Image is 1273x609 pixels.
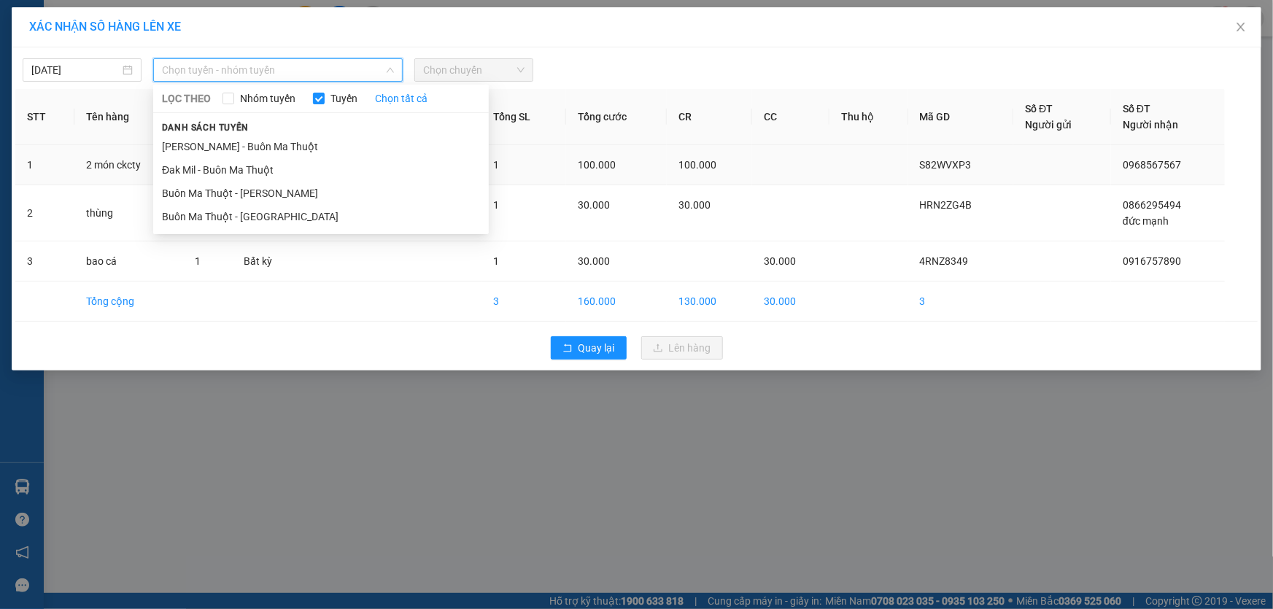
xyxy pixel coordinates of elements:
span: Quay lại [579,340,615,356]
span: 4RNZ8349 [920,255,969,267]
th: STT [15,89,74,145]
th: Mã GD [908,89,1014,145]
li: Buôn Ma Thuột - [GEOGRAPHIC_DATA] [153,205,489,228]
span: rollback [562,343,573,354]
span: 1 [494,159,500,171]
span: down [386,66,395,74]
li: [PERSON_NAME] - Buôn Ma Thuột [153,135,489,158]
th: Tên hàng [74,89,183,145]
span: đức mạnh [1123,215,1169,227]
span: close [1235,21,1247,33]
span: Chọn tuyến - nhóm tuyến [162,59,394,81]
td: 3 [15,241,74,282]
span: Chọn chuyến [423,59,525,81]
button: Close [1220,7,1261,48]
span: Người gửi [1025,119,1072,131]
span: HRN2ZG4B [920,199,972,211]
td: 3 [908,282,1014,322]
td: 3 [482,282,567,322]
button: uploadLên hàng [641,336,723,360]
span: Số ĐT [1123,103,1150,115]
span: 1 [195,255,201,267]
td: Bất kỳ [232,241,304,282]
th: CC [752,89,829,145]
span: 1 [494,199,500,211]
span: 100.000 [678,159,716,171]
td: 130.000 [667,282,752,322]
span: Danh sách tuyến [153,121,258,134]
span: 100.000 [578,159,616,171]
th: CR [667,89,752,145]
th: Tổng SL [482,89,567,145]
li: Đak Mil - Buôn Ma Thuột [153,158,489,182]
td: Tổng cộng [74,282,183,322]
a: Chọn tất cả [375,90,427,106]
button: rollbackQuay lại [551,336,627,360]
th: Thu hộ [829,89,908,145]
span: 30.000 [578,199,610,211]
span: S82WVXP3 [920,159,972,171]
td: bao cá [74,241,183,282]
span: 1 [494,255,500,267]
span: Người nhận [1123,119,1178,131]
span: Tuyến [325,90,363,106]
span: 30.000 [678,199,711,211]
span: 0916757890 [1123,255,1181,267]
td: 2 món ckcty [74,145,183,185]
span: 0866295494 [1123,199,1181,211]
td: 1 [15,145,74,185]
td: 30.000 [752,282,829,322]
span: 0968567567 [1123,159,1181,171]
span: LỌC THEO [162,90,211,106]
td: 160.000 [566,282,667,322]
input: 12/10/2025 [31,62,120,78]
span: Số ĐT [1025,103,1053,115]
li: Buôn Ma Thuột - [PERSON_NAME] [153,182,489,205]
td: thùng [74,185,183,241]
span: XÁC NHẬN SỐ HÀNG LÊN XE [29,20,181,34]
th: Tổng cước [566,89,667,145]
td: 2 [15,185,74,241]
span: 30.000 [578,255,610,267]
span: 30.000 [764,255,796,267]
span: Nhóm tuyến [234,90,301,106]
